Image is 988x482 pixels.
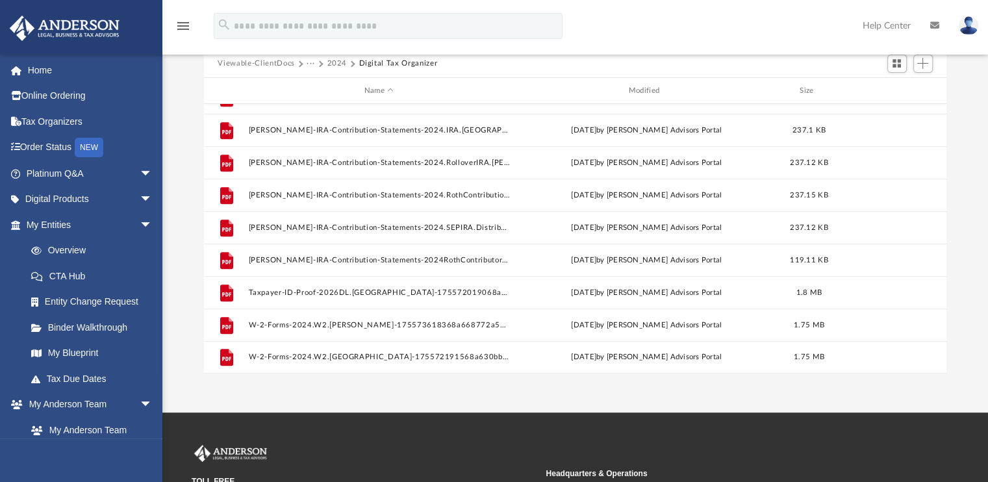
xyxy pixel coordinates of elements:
[794,354,824,361] span: 1.75 MB
[9,83,172,109] a: Online Ordering
[248,256,510,264] button: [PERSON_NAME]-IRA-Contribution-Statements-2024RothContributoryIRA.[GEOGRAPHIC_DATA]-175574743368a...
[18,366,172,392] a: Tax Due Dates
[18,263,172,289] a: CTA Hub
[307,58,315,70] button: ···
[140,186,166,213] span: arrow_drop_down
[204,104,947,373] div: grid
[175,25,191,34] a: menu
[248,159,510,167] button: [PERSON_NAME]-IRA-Contribution-Statements-2024.RolloverIRA.[PERSON_NAME]-175575628568a6b6fda258d.pdf
[515,85,777,97] div: Modified
[359,58,437,70] button: Digital Tax Organizer
[790,257,828,264] span: 119.11 KB
[217,18,231,32] i: search
[247,85,509,97] div: Name
[18,417,159,443] a: My Anderson Team
[209,85,242,97] div: id
[516,352,778,364] div: [DATE] by [PERSON_NAME] Advisors Portal
[913,55,933,73] button: Add
[783,85,835,97] div: Size
[248,288,510,297] button: Taxpayer-ID-Proof-2026DL.[GEOGRAPHIC_DATA]-175572019068a629fe01d91.pdf
[248,223,510,232] button: [PERSON_NAME]-IRA-Contribution-Statements-2024.SEPIRA.Distribution-175575639068a6b766a5c6d.pdf
[248,353,510,362] button: W-2-Forms-2024.W2.[GEOGRAPHIC_DATA]-175572191568a630bbd1261.pdf
[9,108,172,134] a: Tax Organizers
[218,58,294,70] button: Viewable-ClientDocs
[516,157,778,169] div: [DATE] by [PERSON_NAME] Advisors Portal
[516,222,778,234] div: [DATE] by [PERSON_NAME] Advisors Portal
[18,289,172,315] a: Entity Change Request
[841,85,931,97] div: id
[248,321,510,329] button: W-2-Forms-2024.W2.[PERSON_NAME]-175573618368a668772a599.pdf
[516,320,778,331] div: [DATE] by [PERSON_NAME] Advisors Portal
[140,212,166,238] span: arrow_drop_down
[546,468,891,479] small: Headquarters & Operations
[790,224,828,231] span: 237.12 KB
[248,126,510,134] button: [PERSON_NAME]-IRA-Contribution-Statements-2024.IRA.[GEOGRAPHIC_DATA]1099R-175574743368a694694ab2d...
[792,127,825,134] span: 237.1 KB
[794,322,824,329] span: 1.75 MB
[9,57,172,83] a: Home
[192,445,270,462] img: Anderson Advisors Platinum Portal
[887,55,907,73] button: Switch to Grid View
[18,340,166,366] a: My Blueprint
[75,138,103,157] div: NEW
[327,58,347,70] button: 2024
[9,160,172,186] a: Platinum Q&Aarrow_drop_down
[9,186,172,212] a: Digital Productsarrow_drop_down
[140,392,166,418] span: arrow_drop_down
[516,287,778,299] div: [DATE] by [PERSON_NAME] Advisors Portal
[18,314,172,340] a: Binder Walkthrough
[9,212,172,238] a: My Entitiesarrow_drop_down
[796,289,822,296] span: 1.8 MB
[175,18,191,34] i: menu
[6,16,123,41] img: Anderson Advisors Platinum Portal
[516,190,778,201] div: [DATE] by [PERSON_NAME] Advisors Portal
[516,125,778,136] div: [DATE] by [PERSON_NAME] Advisors Portal
[9,392,166,418] a: My Anderson Teamarrow_drop_down
[790,159,828,166] span: 237.12 KB
[516,255,778,266] div: [DATE] by [PERSON_NAME] Advisors Portal
[959,16,978,35] img: User Pic
[9,134,172,161] a: Order StatusNEW
[140,160,166,187] span: arrow_drop_down
[18,238,172,264] a: Overview
[790,192,828,199] span: 237.15 KB
[248,191,510,199] button: [PERSON_NAME]-IRA-Contribution-Statements-2024.RothContribution.[GEOGRAPHIC_DATA]1099R-1755747433...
